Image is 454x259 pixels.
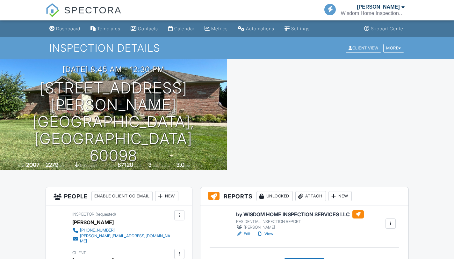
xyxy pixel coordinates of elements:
[46,161,59,168] div: 2279
[291,26,310,31] div: Settings
[56,26,80,31] div: Dashboard
[80,163,97,168] span: basement
[166,23,197,35] a: Calendar
[46,10,122,21] a: SPECTORA
[200,187,408,205] h3: Reports
[128,23,161,35] a: Contacts
[236,219,364,224] div: RESIDENTIAL INSPECTION REPORT
[10,80,217,164] h1: [STREET_ADDRESS][PERSON_NAME] [GEOGRAPHIC_DATA], [GEOGRAPHIC_DATA] 60098
[46,187,192,205] h3: People
[246,26,274,31] div: Automations
[49,42,404,54] h1: Inspection Details
[236,210,364,231] a: by WISDOM HOME INSPECTION SERVICES LLC RESIDENTIAL INSPECTION REPORT [PERSON_NAME]
[47,23,83,35] a: Dashboard
[26,161,40,168] div: 2007
[328,191,352,201] div: New
[96,212,116,217] span: (requested)
[176,161,184,168] div: 3.0
[185,163,204,168] span: bathrooms
[148,161,152,168] div: 3
[103,163,117,168] span: Lot Size
[72,233,173,244] a: [PERSON_NAME][EMAIL_ADDRESS][DOMAIN_NAME]
[211,26,228,31] div: Metrics
[80,233,173,244] div: [PERSON_NAME][EMAIL_ADDRESS][DOMAIN_NAME]
[62,65,164,74] h3: [DATE] 8:45 am - 12:30 pm
[371,26,405,31] div: Support Center
[72,218,114,227] div: [PERSON_NAME]
[236,231,250,237] a: Edit
[341,10,405,17] div: Wisdom Home Inspection Services LLC
[64,3,122,17] span: SPECTORA
[346,44,381,52] div: Client View
[235,23,277,35] a: Automations (Basic)
[383,44,404,52] div: More
[72,212,94,217] span: Inspector
[60,163,68,168] span: sq. ft.
[91,191,153,201] div: Enable Client CC Email
[362,23,407,35] a: Support Center
[18,163,25,168] span: Built
[345,45,383,50] a: Client View
[236,210,364,218] h6: by WISDOM HOME INSPECTION SERVICES LLC
[357,4,400,10] div: [PERSON_NAME]
[138,26,158,31] div: Contacts
[46,3,60,17] img: The Best Home Inspection Software - Spectora
[174,26,194,31] div: Calendar
[72,227,173,233] a: [PHONE_NUMBER]
[97,26,120,31] div: Templates
[295,191,326,201] div: Attach
[282,23,312,35] a: Settings
[256,191,293,201] div: Unlocked
[153,163,170,168] span: bedrooms
[236,224,364,231] div: [PERSON_NAME]
[72,250,86,255] span: Client
[202,23,230,35] a: Metrics
[134,163,142,168] span: sq.ft.
[88,23,123,35] a: Templates
[80,228,115,233] div: [PHONE_NUMBER]
[155,191,178,201] div: New
[118,161,133,168] div: 87120
[257,231,273,237] a: View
